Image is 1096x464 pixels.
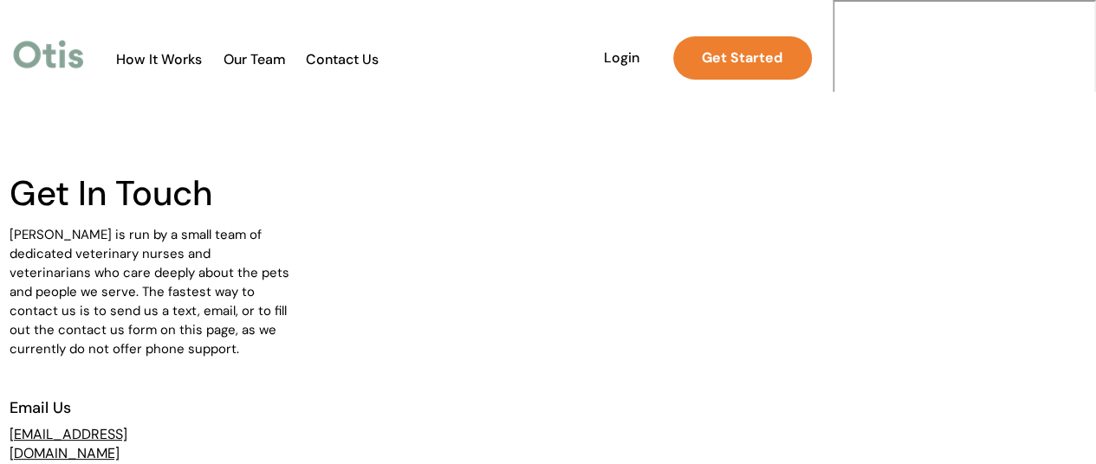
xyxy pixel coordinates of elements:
[582,36,662,80] a: Login
[673,36,812,80] a: Get Started
[10,397,71,418] span: Email Us
[10,226,289,358] span: [PERSON_NAME] is run by a small team of dedicated veterinary nurses and veterinarians who care de...
[702,48,782,67] strong: Get Started
[582,49,662,66] span: Login
[107,51,211,68] a: How It Works
[212,51,297,68] a: Our Team
[10,425,127,462] a: [EMAIL_ADDRESS][DOMAIN_NAME]
[297,51,388,68] a: Contact Us
[10,171,213,216] span: Get In Touch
